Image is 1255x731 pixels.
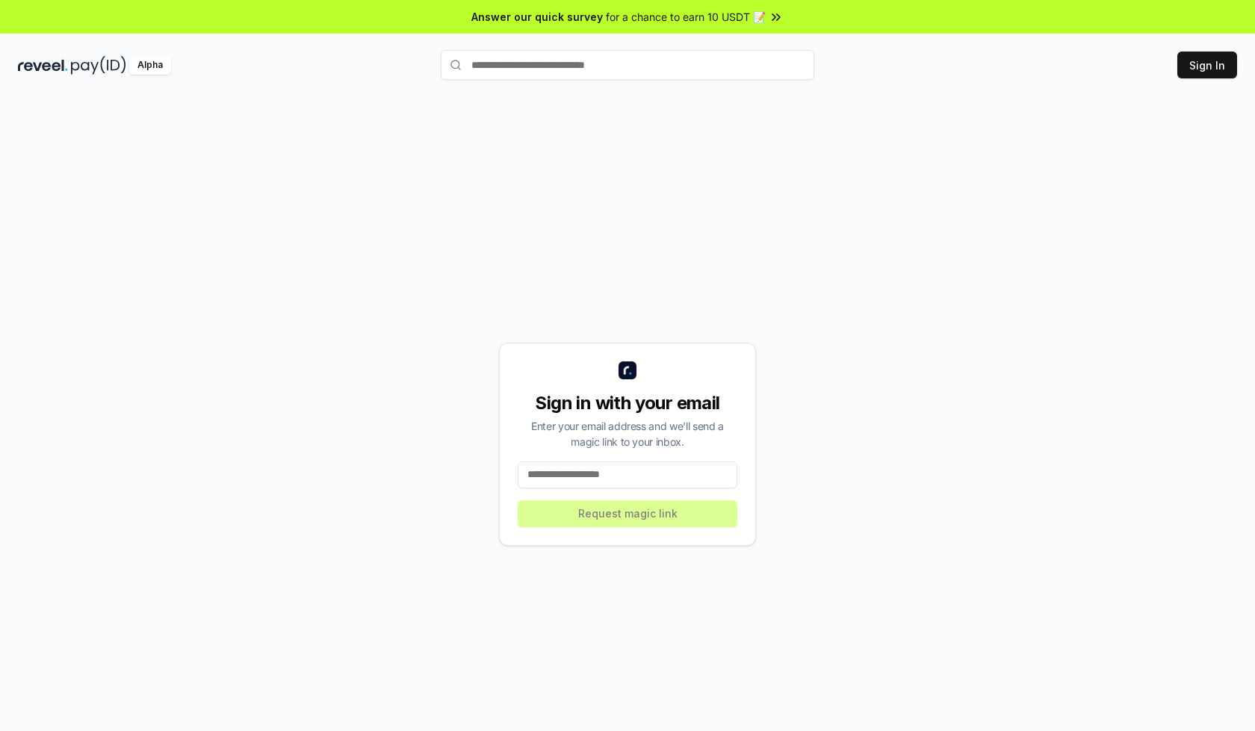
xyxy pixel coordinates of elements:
[1177,52,1237,78] button: Sign In
[471,9,603,25] span: Answer our quick survey
[518,418,737,450] div: Enter your email address and we’ll send a magic link to your inbox.
[18,56,68,75] img: reveel_dark
[518,391,737,415] div: Sign in with your email
[129,56,171,75] div: Alpha
[619,361,636,379] img: logo_small
[71,56,126,75] img: pay_id
[606,9,766,25] span: for a chance to earn 10 USDT 📝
